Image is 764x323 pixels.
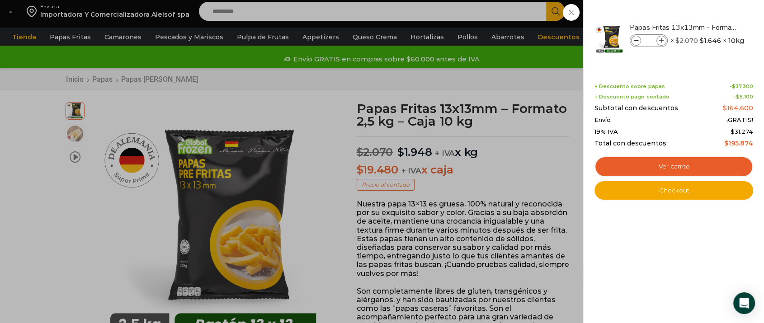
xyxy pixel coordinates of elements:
bdi: 37.300 [732,83,753,89]
span: Total con descuentos: [594,140,667,147]
a: Papas Fritas 13x13mm - Formato 2,5 kg - Caja 10 kg [630,23,737,33]
span: Subtotal con descuentos [594,104,678,112]
div: Open Intercom Messenger [733,292,755,314]
input: Product quantity [642,36,656,46]
a: Checkout [594,181,753,200]
span: $ [675,37,679,45]
span: $ [700,36,704,45]
span: $ [731,128,735,135]
span: ¡GRATIS! [726,117,753,124]
span: - [730,84,753,89]
span: $ [723,104,727,112]
span: + Descuento sobre papas [594,84,665,89]
bdi: 1.646 [700,36,721,45]
span: × × 10kg [670,34,744,47]
bdi: 5.100 [736,94,753,100]
bdi: 195.874 [724,139,753,147]
bdi: 164.600 [723,104,753,112]
span: Envío [594,117,611,124]
span: - [734,94,753,100]
span: $ [732,83,736,89]
bdi: 2.070 [675,37,698,45]
span: $ [724,139,728,147]
span: $ [736,94,740,100]
span: 19% IVA [594,128,618,136]
a: Ver carrito [594,156,753,177]
span: 31.274 [731,128,753,135]
span: + Descuento pago contado [594,94,669,100]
